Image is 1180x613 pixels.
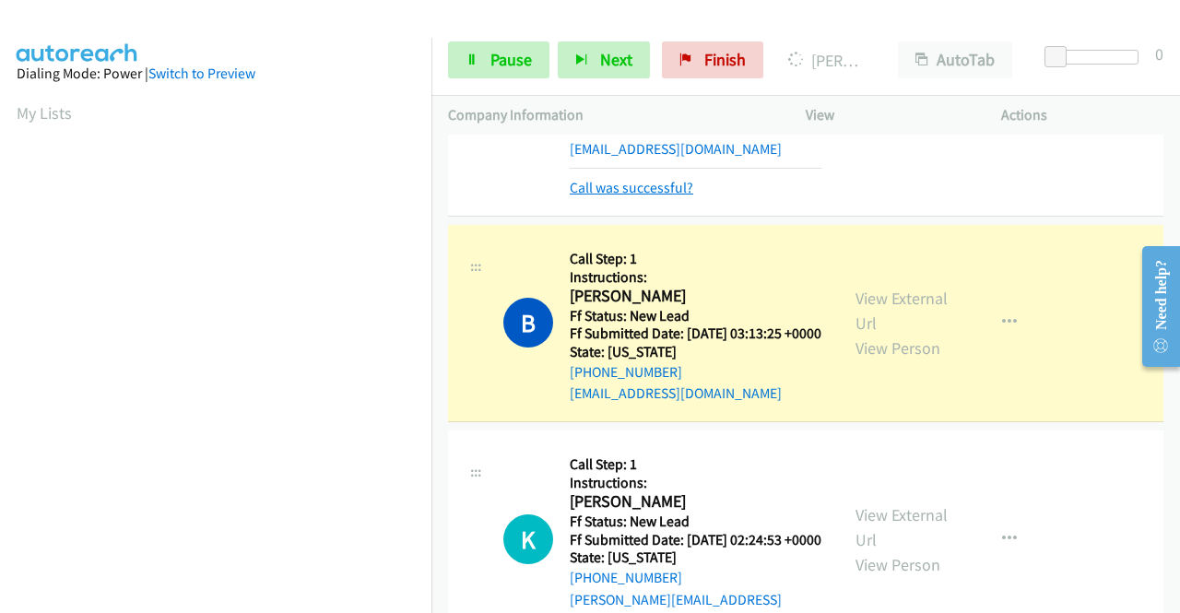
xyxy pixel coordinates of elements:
div: Dialing Mode: Power | [17,63,415,85]
div: 0 [1155,41,1163,66]
button: Next [558,41,650,78]
span: Finish [704,49,746,70]
a: Switch to Preview [148,65,255,82]
div: The call is yet to be attempted [503,514,553,564]
div: Delay between calls (in seconds) [1054,50,1139,65]
p: View [806,104,968,126]
h5: Ff Submitted Date: [DATE] 02:24:53 +0000 [570,531,822,549]
span: Pause [490,49,532,70]
a: Finish [662,41,763,78]
button: AutoTab [898,41,1012,78]
h2: [PERSON_NAME] [570,491,816,513]
h5: Ff Status: New Lead [570,513,822,531]
a: [EMAIL_ADDRESS][DOMAIN_NAME] [570,140,782,158]
a: View External Url [855,288,948,334]
a: My Lists [17,102,72,124]
h5: Call Step: 1 [570,455,822,474]
a: View External Url [855,504,948,550]
h5: Ff Status: New Lead [570,307,821,325]
a: Call was successful? [570,179,693,196]
h5: Instructions: [570,474,822,492]
h5: Call Step: 1 [570,250,821,268]
a: View Person [855,554,940,575]
h5: Ff Submitted Date: [DATE] 03:13:25 +0000 [570,324,821,343]
h5: Instructions: [570,268,821,287]
span: Next [600,49,632,70]
a: View Person [855,337,940,359]
h5: State: [US_STATE] [570,343,821,361]
h5: State: [US_STATE] [570,548,822,567]
h2: [PERSON_NAME] [570,286,816,307]
iframe: Resource Center [1127,233,1180,380]
a: Pause [448,41,549,78]
a: [PHONE_NUMBER] [570,363,682,381]
a: [PHONE_NUMBER] [570,569,682,586]
p: [PERSON_NAME] [788,48,865,73]
p: Company Information [448,104,773,126]
h1: B [503,298,553,348]
p: Actions [1001,104,1163,126]
h1: K [503,514,553,564]
a: [EMAIL_ADDRESS][DOMAIN_NAME] [570,384,782,402]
